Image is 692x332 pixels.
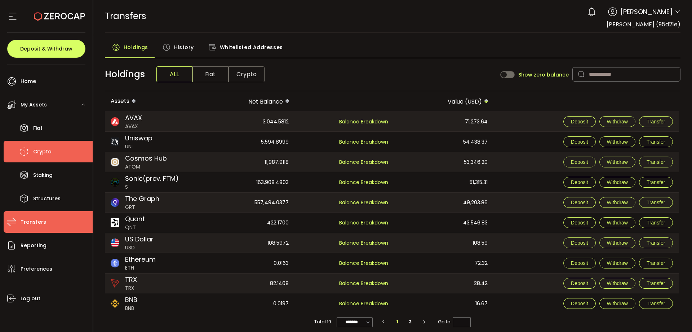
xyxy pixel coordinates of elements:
span: Deposit [571,179,588,185]
span: History [174,40,194,54]
span: Deposit [571,139,588,145]
button: Deposit [563,197,595,208]
li: 2 [404,317,417,327]
span: My Assets [21,100,47,110]
span: UNI [125,143,152,150]
button: Withdraw [599,217,635,228]
span: Balance Breakdown [339,280,388,287]
button: Deposit [563,116,595,127]
span: The Graph [125,194,159,204]
span: Go to [438,317,471,327]
button: Withdraw [599,197,635,208]
div: 43,546.83 [395,213,493,233]
span: Transfer [647,159,665,165]
span: Fiat [192,66,229,82]
span: Transfer [647,200,665,205]
button: Withdraw [599,278,635,289]
span: Deposit [571,159,588,165]
img: avax_portfolio.png [111,117,119,126]
div: 557,494.0377 [196,193,294,212]
span: BNB [125,295,137,305]
button: Deposit [563,258,595,268]
span: Holdings [124,40,148,54]
span: Transfer [647,220,665,226]
div: 5,594.8999 [196,132,294,152]
img: grt_portfolio.png [111,198,119,207]
span: Transfer [647,179,665,185]
div: 28.42 [395,274,493,293]
span: Balance Breakdown [339,158,388,166]
button: Transfer [639,217,673,228]
button: Transfer [639,136,673,147]
span: GRT [125,204,159,211]
div: 16.67 [395,293,493,314]
span: Transfer [647,139,665,145]
span: USD [125,244,154,252]
button: Withdraw [599,157,635,167]
div: 53,346.20 [395,152,493,172]
span: Total 19 [314,317,331,327]
span: ETH [125,264,156,272]
span: TRX [125,284,137,292]
img: zuPXiwguUFiBOIQyqLOiXsnnNitlx7q4LCwEbLHADjIpTka+Lip0HH8D0VTrd02z+wEAAAAASUVORK5CYII= [111,158,119,166]
span: Balance Breakdown [339,219,388,226]
span: Uniswap [125,133,152,143]
span: AVAX [125,113,142,123]
button: Withdraw [599,136,635,147]
span: Withdraw [607,220,628,226]
span: Deposit & Withdraw [20,46,72,51]
span: Preferences [21,264,52,274]
span: ALL [156,66,192,82]
span: Balance Breakdown [339,239,388,246]
button: Transfer [639,116,673,127]
button: Deposit [563,278,595,289]
button: Transfer [639,237,673,248]
span: Whitelisted Addresses [220,40,283,54]
button: Deposit [563,298,595,309]
img: trx_portfolio.png [111,279,119,288]
span: ATOM [125,163,167,171]
div: 0.0197 [196,293,294,314]
span: Transfers [21,217,46,227]
button: Transfer [639,157,673,167]
div: 163,908.4803 [196,172,294,192]
span: Balance Breakdown [339,179,388,186]
img: qnt_portfolio.png [111,218,119,227]
span: [PERSON_NAME] (95d21e) [607,20,680,29]
span: Reporting [21,240,46,251]
span: S [125,183,179,191]
span: Fiat [33,123,43,134]
button: Withdraw [599,258,635,268]
span: Holdings [105,67,145,81]
span: Balance Breakdown [339,300,388,307]
span: Home [21,76,36,87]
span: Balance Breakdown [339,259,388,267]
span: Deposit [571,301,588,306]
span: AVAX [125,123,142,130]
div: 49,203.86 [395,193,493,212]
span: TRX [125,275,137,284]
span: Transfers [105,10,146,22]
span: Quant [125,214,145,224]
span: Withdraw [607,240,628,246]
div: 0.0163 [196,253,294,273]
button: Deposit [563,136,595,147]
span: [PERSON_NAME] [621,7,673,17]
span: Balance Breakdown [339,199,388,206]
span: Deposit [571,260,588,266]
div: Assets [105,95,196,108]
button: Withdraw [599,237,635,248]
span: Deposit [571,240,588,246]
span: Crypto [229,66,265,82]
span: Deposit [571,280,588,286]
div: Value (USD) [395,95,494,108]
span: Log out [21,293,40,304]
span: Transfer [647,240,665,246]
div: 11,987.9118 [196,152,294,172]
img: eth_portfolio.svg [111,259,119,267]
button: Deposit [563,217,595,228]
span: QNT [125,224,145,231]
button: Deposit [563,157,595,167]
div: 422.1700 [196,213,294,233]
span: Deposit [571,200,588,205]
